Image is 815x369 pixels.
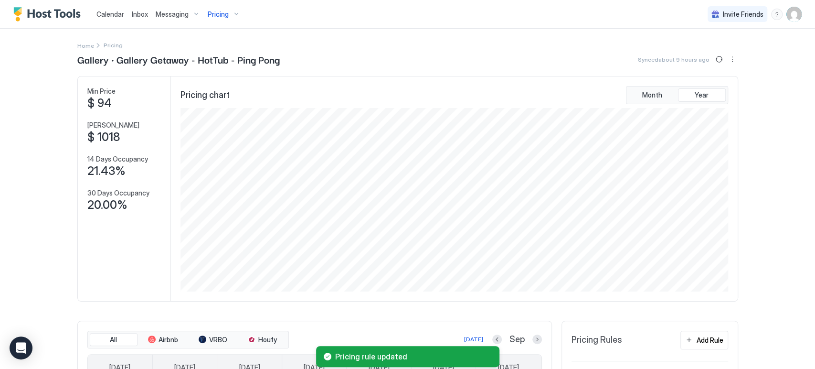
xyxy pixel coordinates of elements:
span: Pricing rule updated [335,352,492,361]
span: 20.00% [87,198,127,212]
span: Sep [509,334,525,345]
a: Inbox [132,9,148,19]
a: Calendar [96,9,124,19]
button: Add Rule [680,331,728,349]
a: Host Tools Logo [13,7,85,22]
div: Add Rule [697,335,723,345]
span: $ 94 [87,96,112,110]
span: 21.43% [87,164,126,178]
div: Breadcrumb [77,40,94,50]
button: Airbnb [139,333,187,347]
span: Home [77,42,94,49]
span: Messaging [156,10,189,19]
span: Inbox [132,10,148,18]
span: Min Price [87,87,116,96]
span: Year [695,91,709,99]
div: menu [727,54,738,65]
div: menu [771,9,783,20]
div: tab-group [626,86,728,104]
button: More options [727,54,738,65]
button: Year [678,88,726,102]
span: Synced about 9 hours ago [638,56,709,63]
span: Airbnb [159,336,178,344]
span: 30 Days Occupancy [87,189,149,197]
div: tab-group [87,331,289,349]
span: Houfy [258,336,277,344]
button: [DATE] [463,334,485,345]
span: $ 1018 [87,130,120,144]
span: Pricing [208,10,229,19]
span: VRBO [209,336,227,344]
div: [DATE] [464,335,483,344]
div: User profile [786,7,802,22]
button: Previous month [492,335,502,344]
span: [PERSON_NAME] [87,121,139,130]
span: Pricing chart [180,90,230,101]
span: All [110,336,117,344]
button: VRBO [189,333,237,347]
span: Breadcrumb [104,42,123,49]
span: Invite Friends [723,10,763,19]
button: All [90,333,138,347]
button: Next month [532,335,542,344]
span: 14 Days Occupancy [87,155,148,163]
a: Home [77,40,94,50]
span: Month [642,91,662,99]
span: Gallery · Gallery Getaway - HotTub - Ping Pong [77,52,280,66]
button: Month [628,88,676,102]
button: Sync prices [713,54,725,65]
div: Open Intercom Messenger [10,336,32,359]
span: Pricing Rules [572,335,622,346]
button: Houfy [239,333,286,347]
span: Calendar [96,10,124,18]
